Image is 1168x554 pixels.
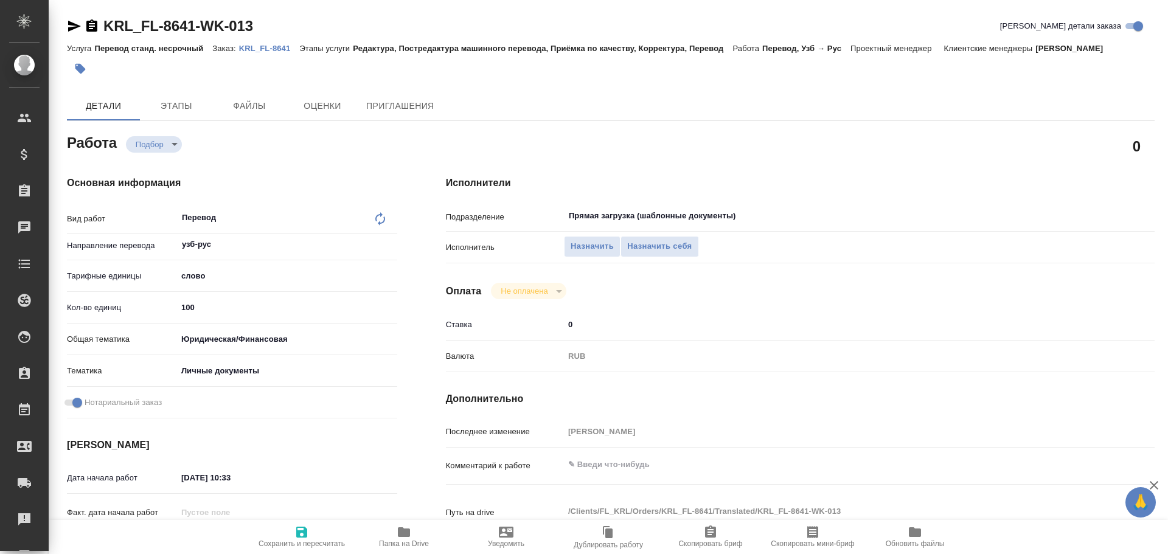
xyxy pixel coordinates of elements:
[67,507,177,519] p: Факт. дата начала работ
[67,365,177,377] p: Тематика
[379,539,429,548] span: Папка на Drive
[251,520,353,554] button: Сохранить и пересчитать
[446,211,564,223] p: Подразделение
[177,469,283,486] input: ✎ Введи что-нибудь
[147,99,206,114] span: Этапы
[220,99,279,114] span: Файлы
[1089,215,1091,217] button: Open
[627,240,692,254] span: Назначить себя
[886,539,945,548] span: Обновить файлы
[353,520,455,554] button: Папка на Drive
[67,44,94,53] p: Услуга
[299,44,353,53] p: Этапы услуги
[67,270,177,282] p: Тарифные единицы
[864,520,966,554] button: Обновить файлы
[1125,487,1156,518] button: 🙏
[67,472,177,484] p: Дата начала работ
[762,520,864,554] button: Скопировать мини-бриф
[132,139,167,150] button: Подбор
[259,539,345,548] span: Сохранить и пересчитать
[446,284,482,299] h4: Оплата
[85,396,162,409] span: Нотариальный заказ
[446,241,564,254] p: Исполнитель
[1130,490,1151,515] span: 🙏
[446,460,564,472] p: Комментарий к работе
[446,319,564,331] p: Ставка
[239,43,300,53] a: KRL_FL-8641
[488,539,524,548] span: Уведомить
[212,44,238,53] p: Заказ:
[564,346,1096,367] div: RUB
[67,213,177,225] p: Вид работ
[67,19,82,33] button: Скопировать ссылку для ЯМессенджера
[571,240,614,254] span: Назначить
[67,55,94,82] button: Добавить тэг
[67,240,177,252] p: Направление перевода
[491,283,566,299] div: Подбор
[944,44,1036,53] p: Клиентские менеджеры
[497,286,551,296] button: Не оплачена
[564,236,620,257] button: Назначить
[659,520,762,554] button: Скопировать бриф
[446,350,564,362] p: Валюта
[67,438,397,452] h4: [PERSON_NAME]
[446,426,564,438] p: Последнее изменение
[678,539,742,548] span: Скопировать бриф
[67,302,177,314] p: Кол-во единиц
[239,44,300,53] p: KRL_FL-8641
[620,236,698,257] button: Назначить себя
[177,266,397,286] div: слово
[446,507,564,519] p: Путь на drive
[177,329,397,350] div: Юридическая/Финансовая
[74,99,133,114] span: Детали
[564,423,1096,440] input: Пустое поле
[446,392,1155,406] h4: Дополнительно
[1133,136,1141,156] h2: 0
[762,44,850,53] p: Перевод, Узб → Рус
[771,539,854,548] span: Скопировать мини-бриф
[94,44,212,53] p: Перевод станд. несрочный
[564,316,1096,333] input: ✎ Введи что-нибудь
[85,19,99,33] button: Скопировать ссылку
[293,99,352,114] span: Оценки
[574,541,643,549] span: Дублировать работу
[1035,44,1112,53] p: [PERSON_NAME]
[564,501,1096,522] textarea: /Clients/FL_KRL/Orders/KRL_FL-8641/Translated/KRL_FL-8641-WK-013
[177,361,397,381] div: Личные документы
[732,44,762,53] p: Работа
[557,520,659,554] button: Дублировать работу
[126,136,182,153] div: Подбор
[366,99,434,114] span: Приглашения
[446,176,1155,190] h4: Исполнители
[177,299,397,316] input: ✎ Введи что-нибудь
[850,44,934,53] p: Проектный менеджер
[177,504,283,521] input: Пустое поле
[353,44,732,53] p: Редактура, Постредактура машинного перевода, Приёмка по качеству, Корректура, Перевод
[67,333,177,345] p: Общая тематика
[1000,20,1121,32] span: [PERSON_NAME] детали заказа
[391,243,393,246] button: Open
[103,18,253,34] a: KRL_FL-8641-WK-013
[67,131,117,153] h2: Работа
[455,520,557,554] button: Уведомить
[67,176,397,190] h4: Основная информация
